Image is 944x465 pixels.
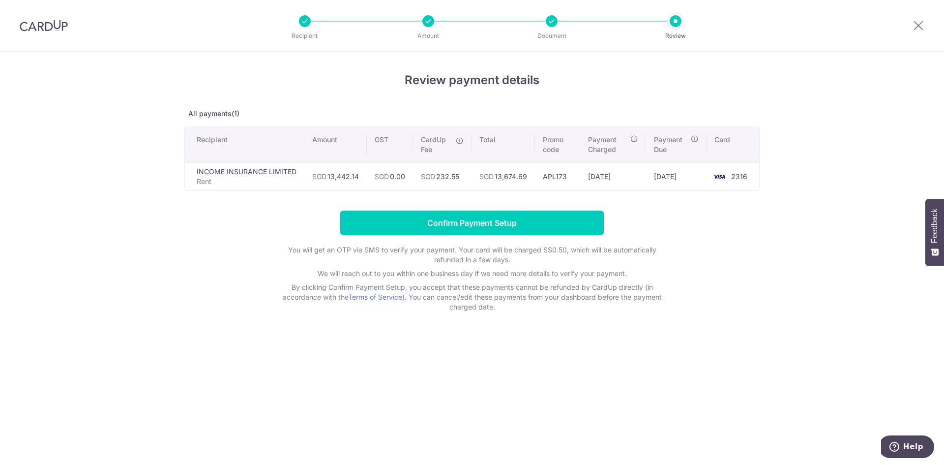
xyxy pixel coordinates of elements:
p: You will get an OTP via SMS to verify your payment. Your card will be charged S$0.50, which will ... [275,245,669,265]
h4: Review payment details [184,71,760,89]
th: Total [472,127,535,162]
p: Rent [197,177,296,186]
th: Amount [304,127,367,162]
span: Feedback [930,209,939,243]
p: Recipient [268,31,341,41]
p: We will reach out to you within one business day if we need more details to verify your payment. [275,269,669,279]
p: Review [639,31,712,41]
th: GST [367,127,413,162]
td: 232.55 [413,162,472,190]
td: 13,442.14 [304,162,367,190]
th: Recipient [185,127,304,162]
span: SGD [375,172,389,181]
td: INCOME INSURANCE LIMITED [185,162,304,190]
p: All payments(1) [184,109,760,119]
p: By clicking Confirm Payment Setup, you accept that these payments cannot be refunded by CardUp di... [275,282,669,312]
span: SGD [479,172,494,181]
span: CardUp Fee [421,135,451,155]
a: Terms of Service [348,293,402,301]
button: Feedback - Show survey [925,199,944,266]
img: CardUp [20,20,68,31]
th: Card [707,127,759,162]
span: SGD [421,172,435,181]
td: [DATE] [580,162,646,190]
iframe: Opens a widget where you can find more information [881,435,934,460]
p: Document [515,31,588,41]
span: Payment Due [654,135,688,155]
input: Confirm Payment Setup [340,211,604,235]
span: SGD [312,172,326,181]
th: Promo code [535,127,580,162]
td: [DATE] [646,162,707,190]
p: Amount [392,31,465,41]
td: 0.00 [367,162,413,190]
td: APL173 [535,162,580,190]
span: 2316 [731,172,747,181]
img: <span class="translation_missing" title="translation missing: en.account_steps.new_confirm_form.b... [709,171,729,183]
td: 13,674.69 [472,162,535,190]
span: Payment Charged [588,135,627,155]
